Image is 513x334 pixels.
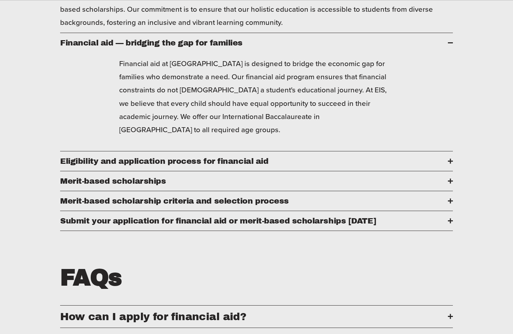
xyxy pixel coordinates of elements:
[60,311,448,322] span: How can I apply for financial aid?
[60,196,448,205] span: ​​Merit-based scholarship criteria and selection process
[60,306,453,328] button: How can I apply for financial aid?
[60,211,453,231] button: Submit your application for financial aid or merit-based scholarships [DATE]
[60,53,453,151] div: Financial aid — bridging the gap for families
[60,33,453,53] button: Financial aid — bridging the gap for families
[60,171,453,191] button: Merit-based scholarships
[60,177,448,185] span: Merit-based scholarships
[60,157,448,166] span: Eligibility and application process for financial aid
[60,265,122,290] strong: FAQs
[60,38,448,47] span: Financial aid — bridging the gap for families
[60,151,453,171] button: Eligibility and application process for financial aid
[60,216,448,225] span: Submit your application for financial aid or merit-based scholarships [DATE]
[60,191,453,211] button: ​​Merit-based scholarship criteria and selection process
[119,57,394,136] p: Financial aid at [GEOGRAPHIC_DATA] is designed to bridge the economic gap for families who demons...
